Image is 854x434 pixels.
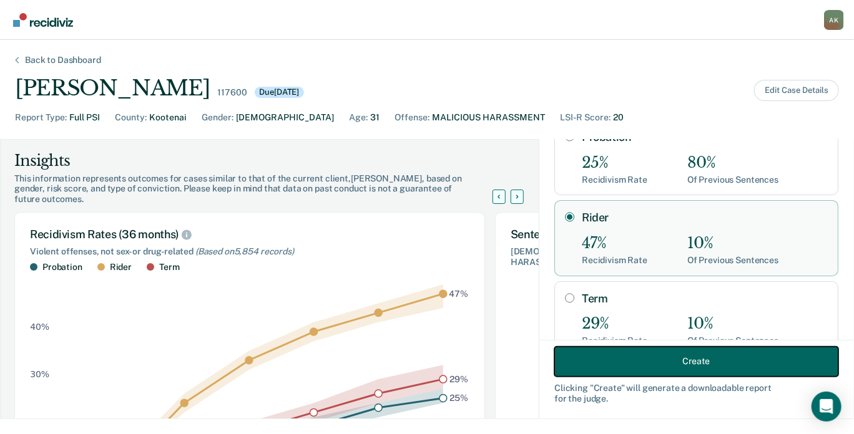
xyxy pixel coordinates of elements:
[110,262,132,272] div: Rider
[255,87,305,98] div: Due [DATE]
[195,246,294,256] span: (Based on 5,854 records )
[687,335,778,346] div: Of Previous Sentences
[14,173,508,205] div: This information represents outcomes for cases similar to that of the current client, [PERSON_NAM...
[149,111,187,124] div: Kootenai
[754,80,839,101] button: Edit Case Details
[449,374,468,384] text: 29%
[812,392,842,422] div: Open Intercom Messenger
[582,154,647,172] div: 25%
[824,10,844,30] div: A K
[30,246,469,257] div: Violent offenses, not sex- or drug-related
[824,10,844,30] button: Profile dropdown button
[560,111,611,124] div: LSI-R Score :
[42,262,82,272] div: Probation
[582,335,647,346] div: Recidivism Rate
[582,211,828,224] label: Rider
[159,262,179,272] div: Term
[349,111,368,124] div: Age :
[30,228,469,241] div: Recidivism Rates (36 months)
[10,55,116,65] div: Back to Dashboard
[13,13,73,27] img: Recidiviz
[236,111,334,124] div: [DEMOGRAPHIC_DATA]
[115,111,147,124] div: County :
[687,154,778,172] div: 80%
[511,246,780,268] div: [DEMOGRAPHIC_DATA], LSI-R = 0-20, MALICIOUS HARASSMENT offenses
[30,370,49,380] text: 30%
[30,417,49,427] text: 20%
[30,322,49,332] text: 40%
[217,87,247,98] div: 117600
[582,292,828,306] label: Term
[370,111,380,124] div: 31
[15,111,67,124] div: Report Type :
[554,346,838,376] button: Create
[449,289,469,403] g: text
[69,111,100,124] div: Full PSI
[582,315,647,333] div: 29%
[582,175,647,185] div: Recidivism Rate
[687,315,778,333] div: 10%
[432,111,545,124] div: MALICIOUS HARASSMENT
[511,228,780,241] div: Sentence Distribution
[14,151,508,171] div: Insights
[582,255,647,266] div: Recidivism Rate
[202,111,233,124] div: Gender :
[687,234,778,253] div: 10%
[554,382,838,403] div: Clicking " Create " will generate a downloadable report for the judge.
[395,111,429,124] div: Offense :
[687,175,778,185] div: Of Previous Sentences
[582,234,647,253] div: 47%
[449,393,468,403] text: 25%
[449,289,469,299] text: 47%
[687,255,778,266] div: Of Previous Sentences
[15,75,210,101] div: [PERSON_NAME]
[613,111,624,124] div: 20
